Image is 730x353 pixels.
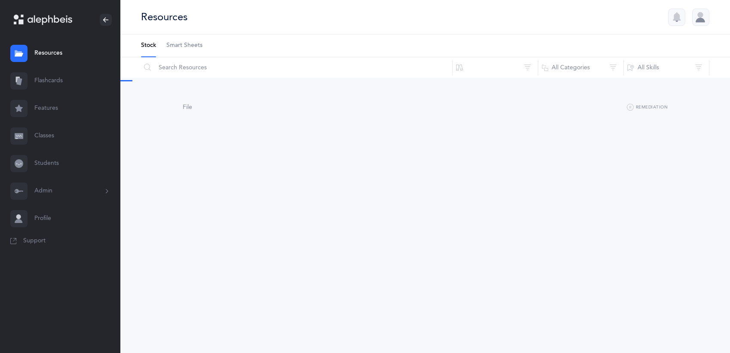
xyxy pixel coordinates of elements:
[627,102,668,113] button: Remediation
[183,104,192,111] span: File
[623,57,709,78] button: All Skills
[141,57,453,78] input: Search Resources
[166,41,202,50] span: Smart Sheets
[538,57,624,78] button: All Categories
[141,10,187,24] div: Resources
[23,237,46,245] span: Support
